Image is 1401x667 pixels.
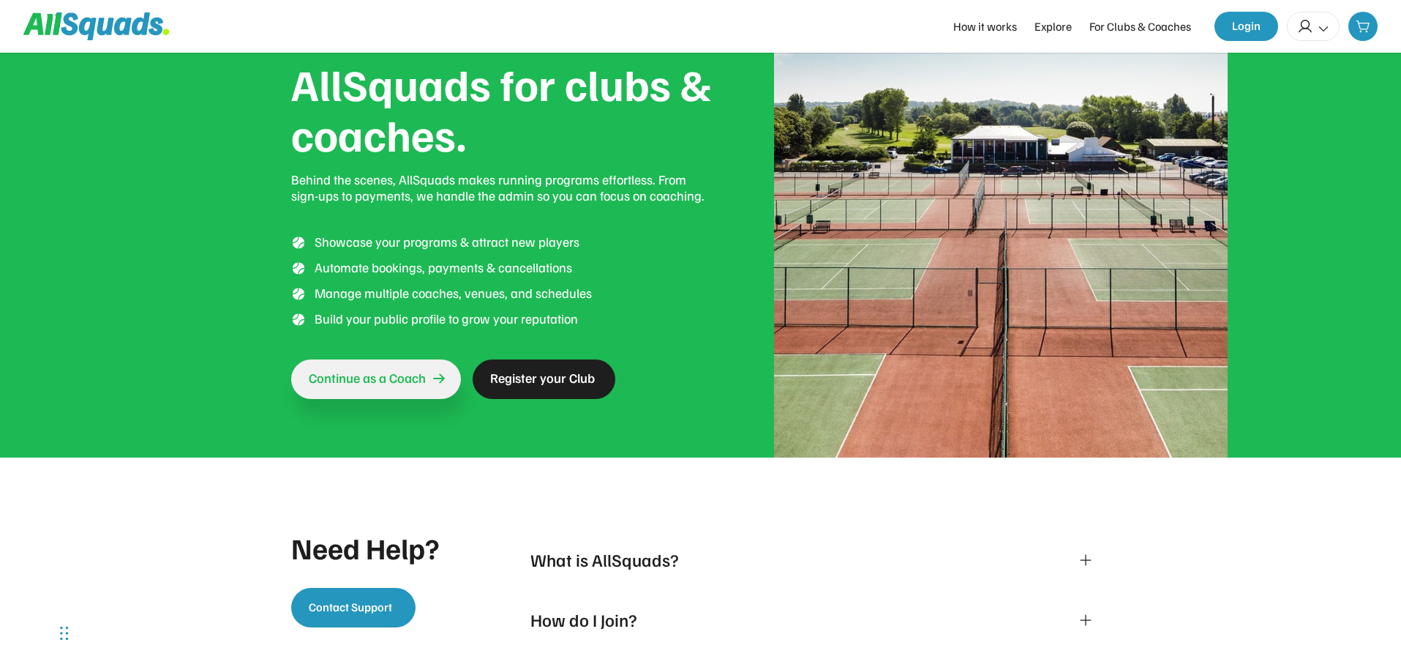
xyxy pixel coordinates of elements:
[309,600,392,614] span: Contact Support
[315,310,715,327] div: Build your public profile to grow your reputation
[315,285,715,302] div: Manage multiple coaches, venues, and schedules
[291,531,440,564] div: Need Help?
[953,18,1017,35] div: How it works
[1089,18,1191,35] div: For Clubs & Coaches
[1034,18,1072,35] div: Explore
[315,259,715,276] div: Automate bookings, payments & cancellations
[473,359,615,399] button: Register your Club
[291,171,715,204] div: Behind the scenes, AllSquads makes running programs effortless. From sign-ups to payments, we han...
[1214,12,1278,41] button: Login
[530,608,1061,630] div: How do I Join?
[530,548,1061,570] div: What is AllSquads?
[291,588,416,627] button: Contact Support
[309,370,426,387] span: Continue as a Coach
[315,234,715,250] div: Showcase your programs & attract new players
[490,370,595,387] span: Register your Club
[291,359,461,399] button: Continue as a Coach
[291,59,715,160] div: AllSquads for clubs & coaches.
